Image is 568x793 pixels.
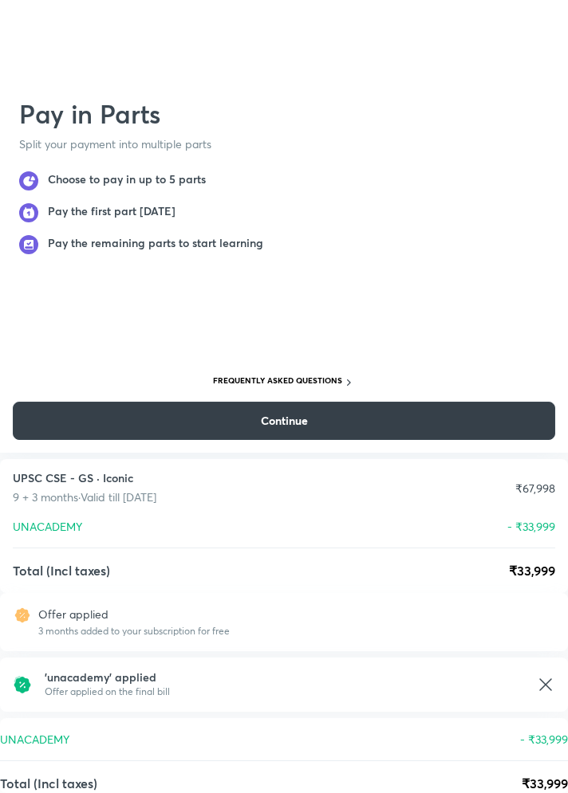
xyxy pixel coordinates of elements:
h6: Choose to pay in up to 5 parts [48,171,206,190]
img: Pay the first part today [19,203,38,222]
p: 9 + 3 months [13,489,78,505]
p: - ₹33,999 [507,518,555,535]
span: Offer applied on the final bill [45,685,523,699]
h1: Pay in Parts [19,98,549,130]
h6: Pay the remaining parts to start learning [48,235,263,254]
span: ₹33,999 [509,561,555,580]
div: FREQUENTLY ASKED QUESTIONS [213,376,355,389]
p: 3 months added to your subscription for free [38,624,230,638]
span: Continue [261,413,308,429]
img: offer [13,606,32,625]
p: UNACADEMY [13,518,82,535]
div: ₹67,998 [515,482,555,495]
img: Choose to pay in up to 5 parts [19,171,38,190]
button: Continue [13,402,555,440]
img: Pay the remaining parts to start learning [19,235,38,254]
p: - ₹33,999 [520,731,568,748]
p: · Valid till [DATE] [78,489,156,505]
span: ₹33,999 [522,774,568,793]
h4: Total (Incl taxes) [13,564,110,577]
p: Offer applied [38,606,230,622]
h1: UPSC CSE - GS · Iconic [13,472,156,485]
span: ' unacademy ' applied [45,670,523,685]
h6: Pay the first part [DATE] [48,203,176,222]
p: Split your payment into multiple parts [19,136,549,152]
